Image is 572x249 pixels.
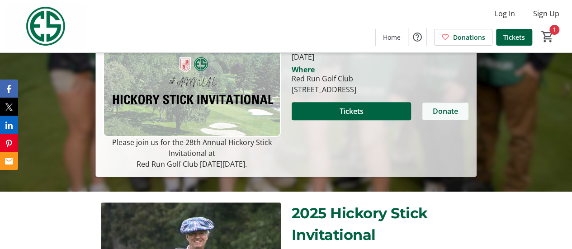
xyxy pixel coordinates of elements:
button: Sign Up [526,6,567,21]
a: Tickets [496,29,532,46]
span: Tickets [503,33,525,42]
button: Donate [422,102,469,120]
span: Log In [495,8,515,19]
a: Home [376,29,408,46]
button: Log In [487,6,522,21]
p: 2025 Hickory Stick Invitational [292,202,472,246]
div: [DATE] [292,52,469,62]
button: Cart [539,28,556,45]
span: Tickets [339,106,363,117]
p: Please join us for the 28th Annual Hickory Stick Invitational at [103,137,281,159]
div: [STREET_ADDRESS] [292,84,356,95]
span: Sign Up [533,8,559,19]
img: Evans Scholars Foundation's Logo [5,4,86,49]
div: Red Run Golf Club [292,73,356,84]
img: Campaign CTA Media Photo [103,37,281,137]
button: Tickets [292,102,411,120]
span: Home [383,33,401,42]
div: Where [292,66,315,73]
a: Donations [434,29,492,46]
button: Help [408,28,426,46]
span: Donate [433,106,458,117]
p: Red Run Golf Club [DATE][DATE]. [103,159,281,169]
span: Donations [453,33,485,42]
